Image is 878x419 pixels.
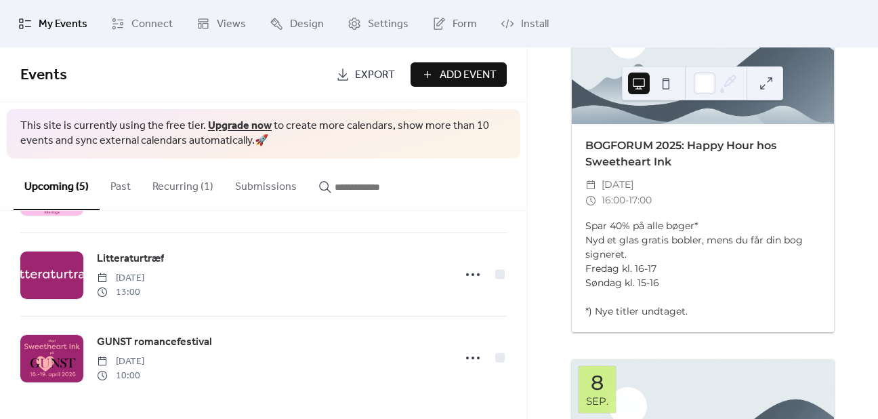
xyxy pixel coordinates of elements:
[97,250,164,268] a: Litteraturtræf
[20,119,507,149] span: This site is currently using the free tier. to create more calendars, show more than 10 events an...
[97,334,212,351] span: GUNST romancefestival
[337,5,419,42] a: Settings
[586,396,608,406] div: sep.
[422,5,487,42] a: Form
[585,193,596,209] div: ​
[97,334,212,351] a: GUNST romancefestival
[625,193,629,209] span: -
[572,219,834,319] div: Spar 40% på alle bøger* Nyd et glas gratis bobler, mens du får din bog signeret. Fredag kl. 16-17...
[97,355,144,369] span: [DATE]
[591,373,604,393] div: 8
[490,5,559,42] a: Install
[224,159,308,209] button: Submissions
[208,115,272,136] a: Upgrade now
[97,251,164,267] span: Litteraturtræf
[290,16,324,33] span: Design
[131,16,173,33] span: Connect
[97,271,144,285] span: [DATE]
[97,369,144,383] span: 10:00
[326,62,405,87] a: Export
[97,285,144,300] span: 13:00
[602,177,633,193] span: [DATE]
[521,16,549,33] span: Install
[629,193,652,209] span: 17:00
[186,5,256,42] a: Views
[453,16,477,33] span: Form
[411,62,507,87] button: Add Event
[440,67,497,83] span: Add Event
[259,5,334,42] a: Design
[368,16,409,33] span: Settings
[217,16,246,33] span: Views
[100,159,142,209] button: Past
[39,16,87,33] span: My Events
[8,5,98,42] a: My Events
[14,159,100,210] button: Upcoming (5)
[142,159,224,209] button: Recurring (1)
[20,60,67,90] span: Events
[602,193,625,209] span: 16:00
[101,5,183,42] a: Connect
[355,67,395,83] span: Export
[572,138,834,170] div: BOGFORUM 2025: Happy Hour hos Sweetheart Ink
[585,177,596,193] div: ​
